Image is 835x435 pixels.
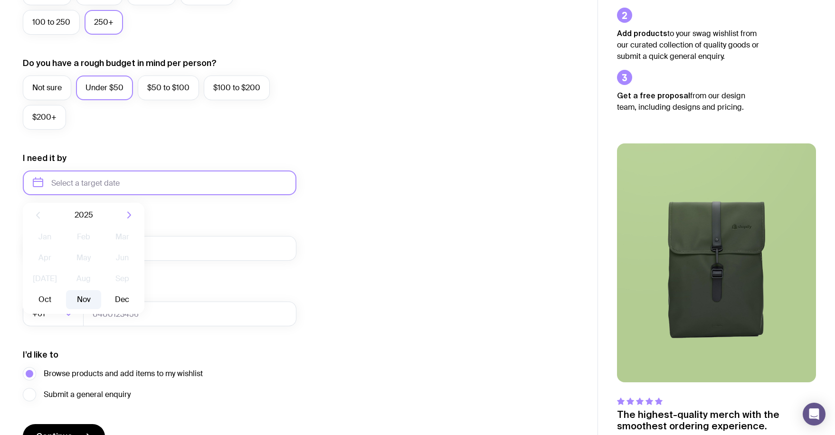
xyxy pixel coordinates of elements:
button: Aug [66,269,101,288]
label: I’d like to [23,349,58,360]
input: 0400123456 [83,302,296,326]
div: Search for option [23,302,84,326]
span: Submit a general enquiry [44,389,131,400]
div: Open Intercom Messenger [803,403,826,426]
label: Not sure [23,76,71,100]
strong: Add products [617,29,667,38]
strong: Get a free proposal [617,91,690,100]
button: Apr [28,248,62,267]
p: from our design team, including designs and pricing. [617,90,759,113]
p: to your swag wishlist from our curated collection of quality goods or submit a quick general enqu... [617,28,759,62]
label: Do you have a rough budget in mind per person? [23,57,217,69]
button: Feb [66,227,101,246]
p: The highest-quality merch with the smoothest ordering experience. [617,409,816,432]
label: Under $50 [76,76,133,100]
span: +61 [32,302,47,326]
button: Mar [105,227,140,246]
button: Oct [28,290,62,309]
label: $100 to $200 [204,76,270,100]
label: 100 to 250 [23,10,80,35]
label: 250+ [85,10,123,35]
input: Search for option [47,302,62,326]
button: Sep [105,269,140,288]
label: $50 to $100 [138,76,199,100]
span: Browse products and add items to my wishlist [44,368,203,379]
button: Jun [105,248,140,267]
label: $200+ [23,105,66,130]
button: [DATE] [28,269,62,288]
input: you@email.com [23,236,296,261]
span: 2025 [75,209,93,221]
button: Nov [66,290,101,309]
label: I need it by [23,152,66,164]
button: Dec [105,290,140,309]
button: May [66,248,101,267]
input: Select a target date [23,170,296,195]
button: Jan [28,227,62,246]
